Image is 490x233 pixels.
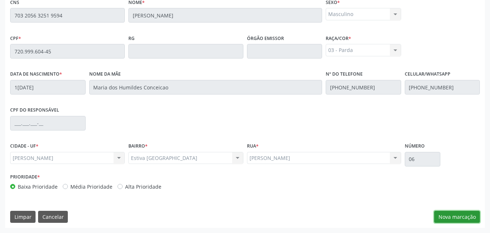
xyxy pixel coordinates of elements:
[38,211,68,223] button: Cancelar
[10,105,59,116] label: CPF do responsável
[247,33,284,44] label: Órgão emissor
[10,211,36,223] button: Limpar
[125,183,161,190] label: Alta Prioridade
[405,80,480,95] input: (__) _____-_____
[128,141,148,152] label: BAIRRO
[326,69,363,80] label: Nº do Telefone
[434,211,480,223] button: Nova marcação
[405,69,450,80] label: Celular/WhatsApp
[326,80,401,95] input: (__) _____-_____
[10,69,62,80] label: Data de nascimento
[10,116,86,130] input: ___.___.___-__
[10,33,21,44] label: CPF
[128,33,135,44] label: RG
[70,183,112,190] label: Média Prioridade
[10,141,38,152] label: CIDADE - UF
[18,183,58,190] label: Baixa Prioridade
[247,141,259,152] label: Rua
[326,33,351,44] label: Raça/cor
[405,141,425,152] label: Número
[10,80,86,95] input: __/__/____
[10,172,40,183] label: Prioridade
[89,69,121,80] label: Nome da mãe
